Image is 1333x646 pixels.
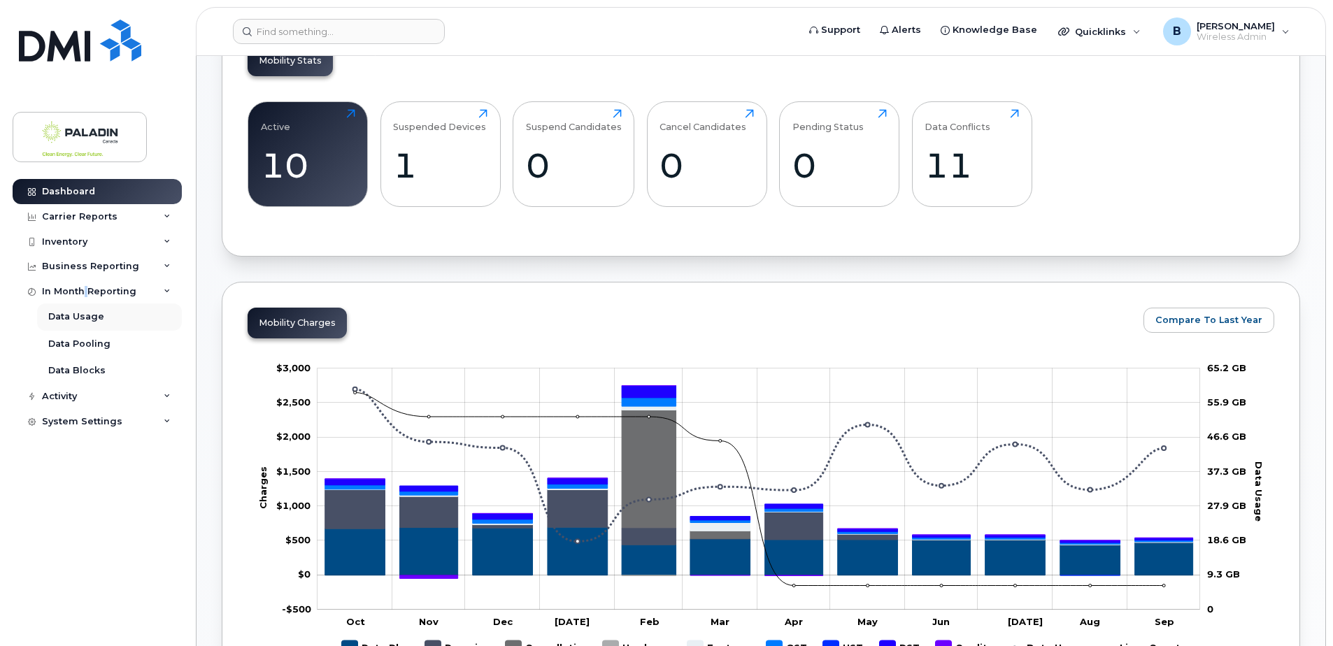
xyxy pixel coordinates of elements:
[393,109,486,132] div: Suspended Devices
[1008,616,1043,627] tspan: [DATE]
[261,145,355,186] div: 10
[526,109,622,132] div: Suspend Candidates
[285,534,311,545] tspan: $500
[276,431,311,442] tspan: $2,000
[1207,568,1240,580] tspan: 9.3 GB
[526,109,622,199] a: Suspend Candidates0
[821,23,860,37] span: Support
[1155,313,1262,326] span: Compare To Last Year
[1207,362,1246,373] tspan: 65.2 GB
[660,145,754,186] div: 0
[1153,17,1299,45] div: Bob
[233,19,445,44] input: Find something...
[276,500,311,511] tspan: $1,000
[711,616,729,627] tspan: Mar
[276,500,311,511] g: $0
[419,616,439,627] tspan: Nov
[261,109,290,132] div: Active
[892,23,921,37] span: Alerts
[325,489,1193,545] g: Roaming
[285,534,311,545] g: $0
[555,616,590,627] tspan: [DATE]
[282,603,311,615] g: $0
[931,16,1047,44] a: Knowledge Base
[660,109,746,132] div: Cancel Candidates
[792,145,887,186] div: 0
[925,109,990,132] div: Data Conflicts
[1253,461,1264,521] tspan: Data Usage
[276,396,311,408] tspan: $2,500
[1207,500,1246,511] tspan: 27.9 GB
[640,616,660,627] tspan: Feb
[1048,17,1150,45] div: Quicklinks
[325,527,1193,575] g: Rate Plan
[1207,431,1246,442] tspan: 46.6 GB
[1173,23,1181,40] span: B
[792,109,864,132] div: Pending Status
[1207,396,1246,408] tspan: 55.9 GB
[261,109,355,199] a: Active10
[493,616,513,627] tspan: Dec
[393,109,487,199] a: Suspended Devices1
[925,109,1019,199] a: Data Conflicts11
[276,362,311,373] g: $0
[1155,616,1174,627] tspan: Sep
[660,109,754,199] a: Cancel Candidates0
[925,145,1019,186] div: 11
[526,145,622,186] div: 0
[276,396,311,408] g: $0
[1207,466,1246,477] tspan: 37.3 GB
[1079,616,1100,627] tspan: Aug
[1143,308,1274,333] button: Compare To Last Year
[799,16,870,44] a: Support
[276,466,311,477] tspan: $1,500
[1197,31,1275,43] span: Wireless Admin
[282,603,311,615] tspan: -$500
[1207,534,1246,545] tspan: 18.6 GB
[346,616,365,627] tspan: Oct
[276,431,311,442] g: $0
[870,16,931,44] a: Alerts
[932,616,950,627] tspan: Jun
[784,616,803,627] tspan: Apr
[393,145,487,186] div: 1
[276,362,311,373] tspan: $3,000
[792,109,887,199] a: Pending Status0
[953,23,1037,37] span: Knowledge Base
[857,616,878,627] tspan: May
[276,466,311,477] g: $0
[1197,20,1275,31] span: [PERSON_NAME]
[257,466,269,509] tspan: Charges
[1075,26,1126,37] span: Quicklinks
[1207,603,1213,615] tspan: 0
[298,568,311,580] tspan: $0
